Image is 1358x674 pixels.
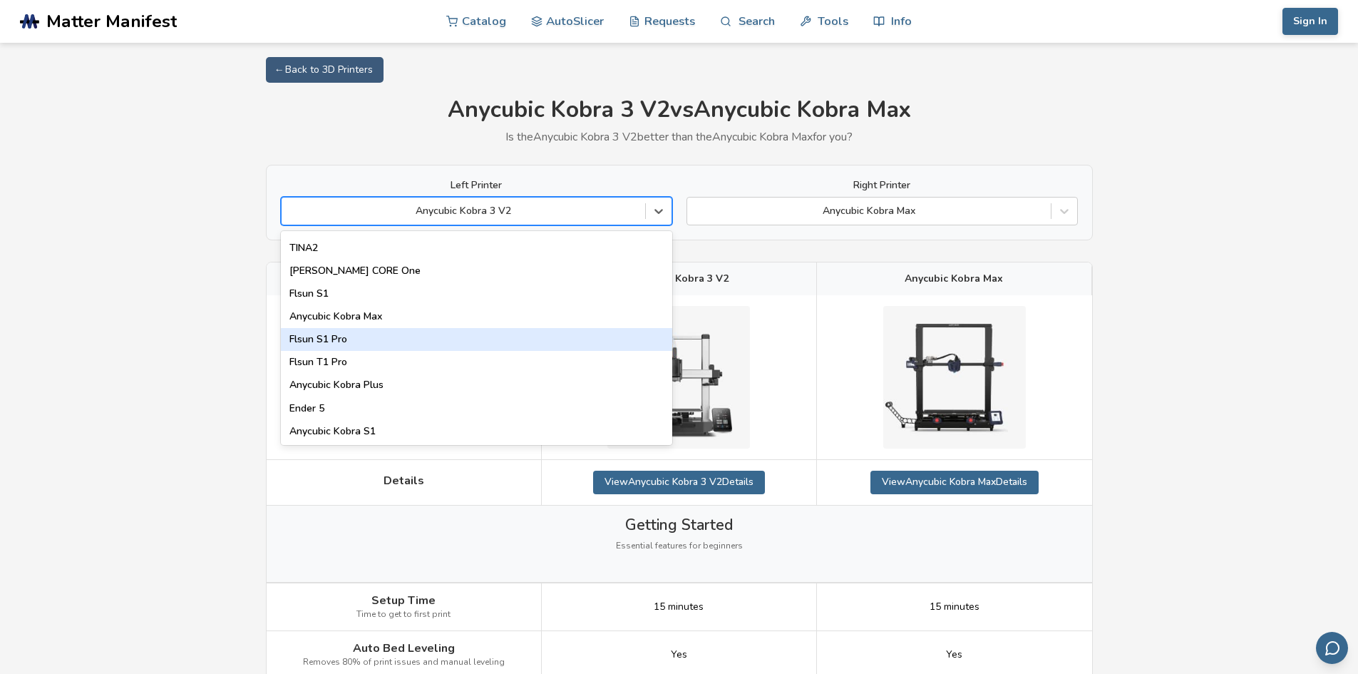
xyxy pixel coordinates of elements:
div: Flsun S1 Pro [281,328,672,351]
button: Send feedback via email [1316,632,1348,664]
div: Ender 5 [281,397,672,420]
span: Auto Bed Leveling [353,642,455,655]
a: ViewAnycubic Kobra MaxDetails [870,471,1039,494]
img: Anycubic Kobra Max [883,306,1026,449]
span: Yes [671,649,687,660]
span: Details [384,474,424,487]
a: ← Back to 3D Printers [266,57,384,83]
span: Essential features for beginners [616,541,743,551]
div: TINA2 [281,237,672,260]
span: Getting Started [625,516,733,533]
input: Anycubic Kobra Max [694,205,697,217]
label: Right Printer [686,180,1078,191]
div: [PERSON_NAME] CORE One [281,260,672,282]
span: Anycubic Kobra 3 V2 [629,273,729,285]
div: Anycubic Kobra S1 [281,420,672,443]
h1: Anycubic Kobra 3 V2 vs Anycubic Kobra Max [266,97,1093,123]
span: 15 minutes [930,601,979,613]
span: Matter Manifest [46,11,177,31]
button: Sign In [1282,8,1338,35]
span: Yes [946,649,962,660]
a: ViewAnycubic Kobra 3 V2Details [593,471,765,494]
input: Anycubic Kobra 3 V2Flashforge Adventurer 4 Pro[PERSON_NAME] MiniQIDI X-CF ProQIDI X-Max 3QIDI X-P... [289,205,292,217]
span: Anycubic Kobra Max [905,273,1003,285]
div: Flsun T1 Pro [281,351,672,374]
span: Removes 80% of print issues and manual leveling [303,658,505,668]
span: Setup Time [371,594,436,607]
span: Time to get to first print [356,610,451,620]
div: Flsun S1 [281,282,672,305]
div: Anycubic Kobra Max [281,305,672,328]
label: Left Printer [281,180,672,191]
span: 15 minutes [654,601,704,613]
img: Anycubic Kobra 3 V2 [607,306,750,449]
p: Is the Anycubic Kobra 3 V2 better than the Anycubic Kobra Max for you? [266,131,1093,143]
div: Anycubic Kobra Plus [281,374,672,397]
